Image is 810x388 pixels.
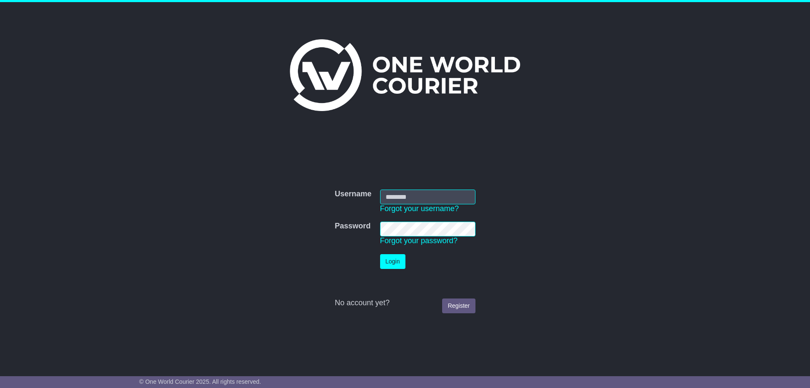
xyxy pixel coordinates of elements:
button: Login [380,254,405,269]
label: Username [335,190,371,199]
span: © One World Courier 2025. All rights reserved. [139,378,261,385]
label: Password [335,222,370,231]
a: Register [442,298,475,313]
img: One World [290,39,520,111]
a: Forgot your password? [380,236,458,245]
div: No account yet? [335,298,475,308]
a: Forgot your username? [380,204,459,213]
